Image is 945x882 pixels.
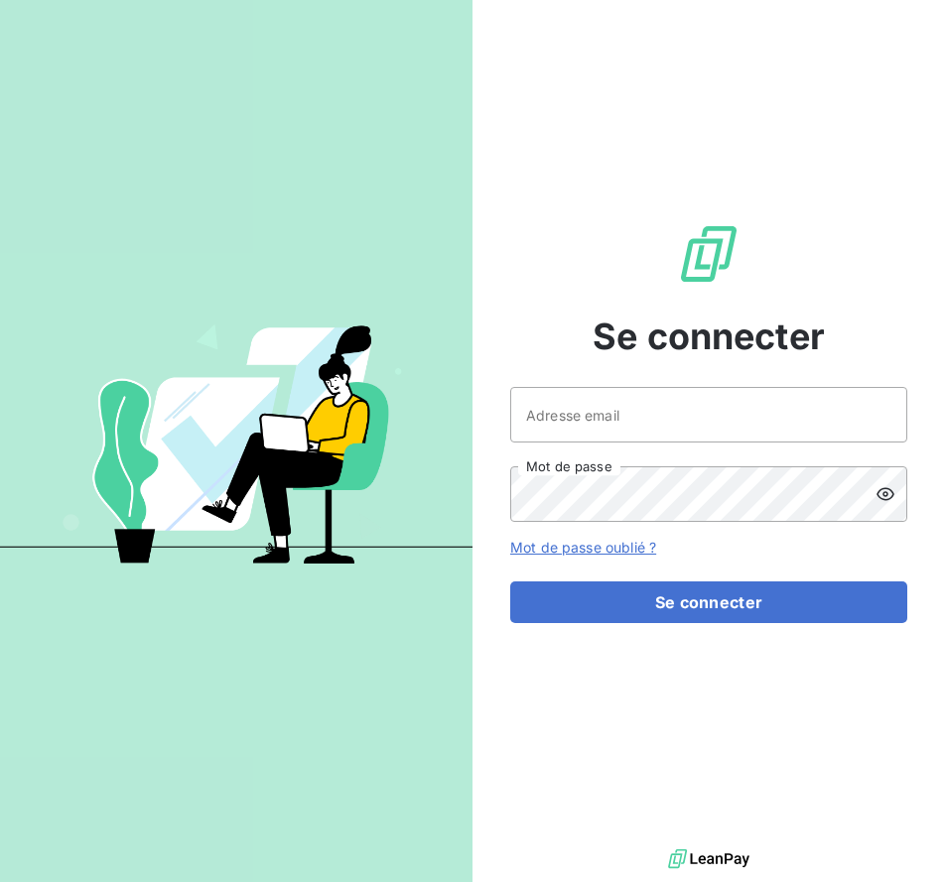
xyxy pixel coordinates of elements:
button: Se connecter [510,581,907,623]
img: Logo LeanPay [677,222,741,286]
input: placeholder [510,387,907,442]
span: Se connecter [593,310,825,363]
a: Mot de passe oublié ? [510,539,656,556]
img: logo [668,844,749,874]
